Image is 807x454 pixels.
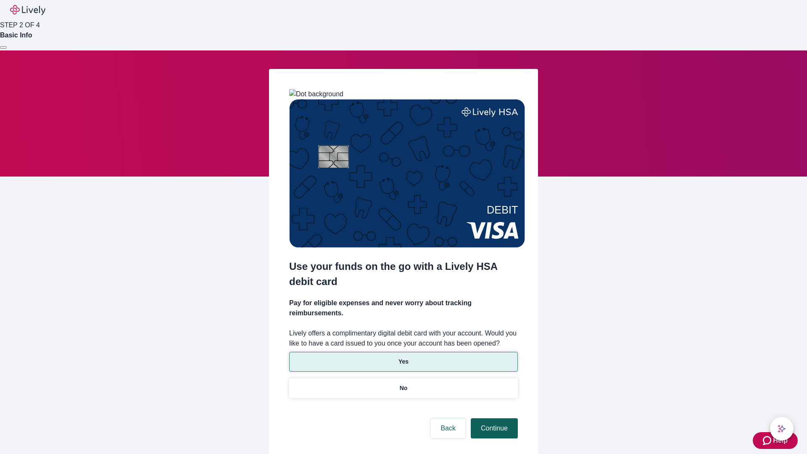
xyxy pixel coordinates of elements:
p: Yes [398,357,409,366]
img: Lively [10,5,45,15]
h4: Pay for eligible expenses and never worry about tracking reimbursements. [289,298,518,318]
span: Help [773,436,788,446]
h2: Use your funds on the go with a Lively HSA debit card [289,259,518,289]
label: Lively offers a complimentary digital debit card with your account. Would you like to have a card... [289,328,518,348]
button: Yes [289,352,518,372]
button: No [289,378,518,398]
svg: Lively AI Assistant [778,425,786,433]
button: chat [770,417,794,441]
svg: Zendesk support icon [763,436,773,446]
button: Continue [471,418,518,438]
p: No [400,384,408,393]
button: Back [430,418,466,438]
button: Zendesk support iconHelp [753,432,798,449]
img: Dot background [289,89,343,99]
img: Debit card [289,99,525,248]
